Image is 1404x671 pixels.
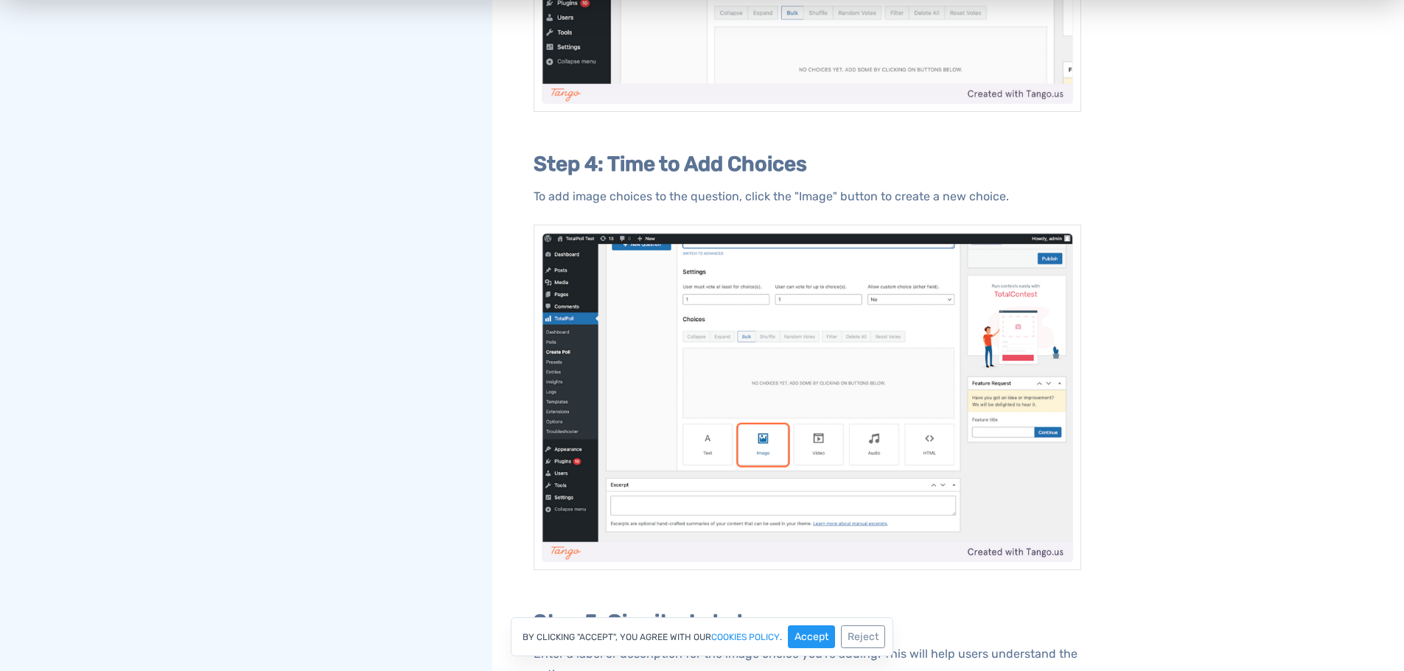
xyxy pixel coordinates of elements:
p: To add image choices to the question, click the "Image" button to create a new choice. [534,186,1081,207]
a: cookies policy [711,633,780,642]
button: Accept [788,625,835,648]
b: Step 5: Give it a Label [534,610,742,634]
div: By clicking "Accept", you agree with our . [511,617,893,656]
b: Step 4: Time to Add Choices [534,152,807,176]
button: Reject [841,625,885,648]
